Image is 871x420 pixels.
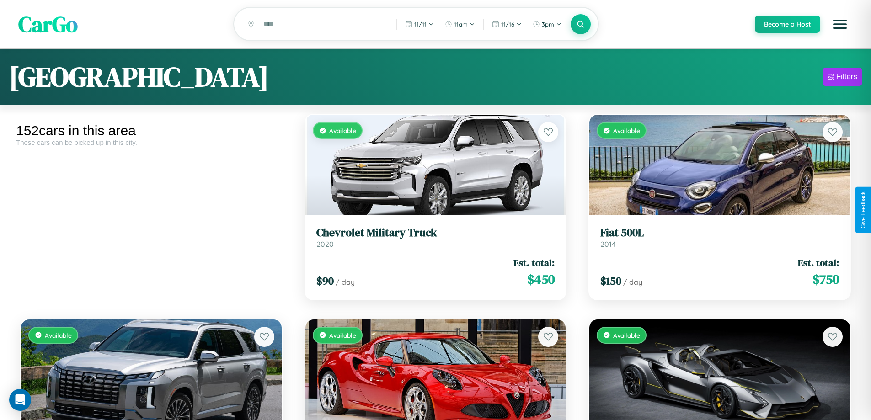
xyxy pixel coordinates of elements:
[329,331,356,339] span: Available
[623,277,642,287] span: / day
[600,226,839,239] h3: Fiat 500L
[527,270,555,288] span: $ 450
[513,256,555,269] span: Est. total:
[16,138,287,146] div: These cars can be picked up in this city.
[600,226,839,249] a: Fiat 500L2014
[401,17,438,32] button: 11/11
[812,270,839,288] span: $ 750
[487,17,526,32] button: 11/16
[600,273,621,288] span: $ 150
[414,21,427,28] span: 11 / 11
[329,127,356,134] span: Available
[18,9,78,39] span: CarGo
[9,58,269,96] h1: [GEOGRAPHIC_DATA]
[316,226,555,249] a: Chevrolet Military Truck2020
[440,17,480,32] button: 11am
[542,21,554,28] span: 3pm
[454,21,468,28] span: 11am
[528,17,566,32] button: 3pm
[45,331,72,339] span: Available
[316,239,334,249] span: 2020
[501,21,514,28] span: 11 / 16
[9,389,31,411] div: Open Intercom Messenger
[860,191,866,229] div: Give Feedback
[755,16,820,33] button: Become a Host
[836,72,857,81] div: Filters
[613,127,640,134] span: Available
[336,277,355,287] span: / day
[600,239,616,249] span: 2014
[16,123,287,138] div: 152 cars in this area
[613,331,640,339] span: Available
[316,273,334,288] span: $ 90
[316,226,555,239] h3: Chevrolet Military Truck
[798,256,839,269] span: Est. total:
[823,68,862,86] button: Filters
[827,11,853,37] button: Open menu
